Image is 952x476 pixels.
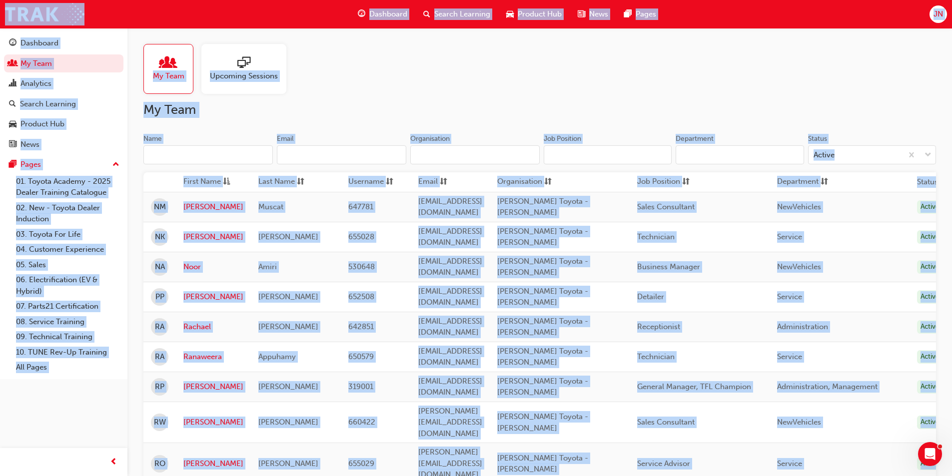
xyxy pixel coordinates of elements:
span: Service [777,232,802,241]
span: Sales Consultant [637,418,695,427]
span: car-icon [9,120,16,129]
a: 03. Toyota For Life [12,227,123,242]
span: [EMAIL_ADDRESS][DOMAIN_NAME] [418,347,482,367]
button: JN [930,5,947,23]
span: NewVehicles [777,202,821,211]
span: [PERSON_NAME] Toyota - [PERSON_NAME] [497,377,588,397]
span: Product Hub [518,8,562,20]
span: asc-icon [223,176,230,188]
span: sorting-icon [386,176,393,188]
span: Organisation [497,176,542,188]
span: [PERSON_NAME] Toyota - [PERSON_NAME] [497,257,588,277]
button: Job Positionsorting-icon [637,176,692,188]
button: DashboardMy TeamAnalyticsSearch LearningProduct HubNews [4,32,123,155]
a: All Pages [12,360,123,375]
div: Analytics [20,78,51,89]
span: 652508 [348,292,374,301]
span: Muscat [258,202,283,211]
span: Appuhamy [258,352,296,361]
button: Last Namesorting-icon [258,176,313,188]
a: Trak [5,3,84,25]
span: [EMAIL_ADDRESS][DOMAIN_NAME] [418,257,482,277]
span: Department [777,176,819,188]
div: Active [917,260,943,274]
a: Ranaweera [183,351,243,363]
span: 530648 [348,262,375,271]
div: Email [277,134,294,144]
span: sorting-icon [440,176,447,188]
span: [PERSON_NAME][EMAIL_ADDRESS][DOMAIN_NAME] [418,407,482,438]
input: Name [143,145,273,164]
span: sessionType_ONLINE_URL-icon [237,56,250,70]
a: [PERSON_NAME] [183,201,243,213]
span: [EMAIL_ADDRESS][DOMAIN_NAME] [418,197,482,217]
a: [PERSON_NAME] [183,381,243,393]
a: News [4,135,123,154]
span: Technician [637,232,675,241]
span: RW [154,417,166,428]
input: Email [277,145,406,164]
span: Search Learning [434,8,490,20]
span: RP [155,381,164,393]
span: [PERSON_NAME] [258,322,318,331]
span: NK [155,231,165,243]
a: search-iconSearch Learning [415,4,498,24]
a: 06. Electrification (EV & Hybrid) [12,272,123,299]
span: pages-icon [9,160,16,169]
span: [PERSON_NAME] Toyota - [PERSON_NAME] [497,197,588,217]
input: Organisation [410,145,540,164]
span: 319001 [348,382,373,391]
a: Analytics [4,74,123,93]
span: Technician [637,352,675,361]
span: 650579 [348,352,374,361]
span: [PERSON_NAME] [258,292,318,301]
a: [PERSON_NAME] [183,417,243,428]
span: Service [777,459,802,468]
span: Dashboard [369,8,407,20]
a: Product Hub [4,115,123,133]
span: people-icon [162,56,175,70]
a: guage-iconDashboard [350,4,415,24]
div: Dashboard [20,37,58,49]
div: Job Position [544,134,581,144]
span: NM [154,201,166,213]
button: Pages [4,155,123,174]
a: 01. Toyota Academy - 2025 Dealer Training Catalogue [12,174,123,200]
span: Administration [777,322,828,331]
span: RA [155,351,164,363]
span: [EMAIL_ADDRESS][DOMAIN_NAME] [418,377,482,397]
span: [PERSON_NAME] [258,459,318,468]
a: 09. Technical Training [12,329,123,345]
div: Active [917,457,943,471]
span: Upcoming Sessions [210,70,278,82]
span: up-icon [112,158,119,171]
span: Amiri [258,262,277,271]
th: Status [917,176,938,188]
span: 655028 [348,232,374,241]
span: [PERSON_NAME] Toyota - [PERSON_NAME] [497,317,588,337]
span: guage-icon [358,8,365,20]
input: Job Position [544,145,672,164]
div: Active [917,290,943,304]
span: 655029 [348,459,374,468]
span: [PERSON_NAME] Toyota - [PERSON_NAME] [497,454,588,474]
a: Dashboard [4,34,123,52]
span: [EMAIL_ADDRESS][DOMAIN_NAME] [418,227,482,247]
a: [PERSON_NAME] [183,291,243,303]
span: sorting-icon [821,176,828,188]
a: [PERSON_NAME] [183,231,243,243]
span: 642851 [348,322,374,331]
span: [PERSON_NAME] Toyota - [PERSON_NAME] [497,287,588,307]
span: Service [777,292,802,301]
span: [PERSON_NAME] Toyota - [PERSON_NAME] [497,412,588,433]
div: Active [917,380,943,394]
div: Pages [20,159,41,170]
span: NewVehicles [777,418,821,427]
span: [EMAIL_ADDRESS][DOMAIN_NAME] [418,287,482,307]
span: sorting-icon [544,176,552,188]
a: 02. New - Toyota Dealer Induction [12,200,123,227]
span: search-icon [9,100,16,109]
div: Active [917,416,943,429]
a: 07. Parts21 Certification [12,299,123,314]
a: My Team [4,54,123,73]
